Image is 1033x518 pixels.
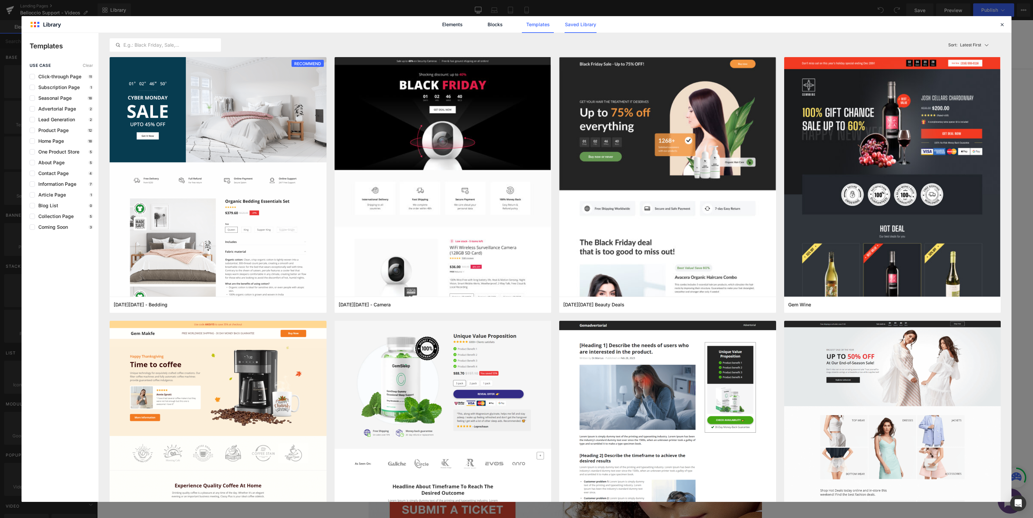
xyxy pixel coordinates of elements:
[87,96,93,100] p: 18
[88,225,93,229] p: 3
[87,139,93,143] p: 18
[35,117,75,122] span: Lead Generation
[35,95,72,101] span: Seasonal Page
[35,128,69,133] span: Product Page
[1010,495,1026,511] div: Open Intercom Messenger
[948,43,957,47] span: Sort:
[479,16,511,33] a: Blocks
[35,224,68,230] span: Coming Soon
[88,118,93,122] p: 2
[35,181,76,187] span: Information Page
[35,138,64,144] span: Home Page
[88,182,93,186] p: 7
[661,33,679,46] a: Login
[87,128,93,132] p: 12
[35,160,65,165] span: About Page
[83,63,93,68] span: Clear
[89,193,93,197] p: 1
[88,107,93,111] p: 2
[788,302,811,308] span: Gem Wine
[565,16,597,33] a: Saved Library
[300,33,328,46] a: Resources
[280,33,299,46] a: FAQs
[35,203,58,208] span: Blog List
[292,60,324,68] span: RECOMMEND
[236,33,279,46] a: Airbrush Makeup
[35,106,76,112] span: Advertorial Page
[88,161,93,165] p: 5
[35,85,80,90] span: Subscription Page
[35,192,66,198] span: Article Page
[88,214,93,218] p: 5
[679,35,697,44] select: Change your currency
[946,38,1001,52] button: Latest FirstSort:Latest First
[563,302,624,308] span: Black Friday Beauty Deals
[30,63,51,68] span: use case
[114,302,167,308] span: Cyber Monday - Bedding
[35,214,74,219] span: Collection Page
[233,30,703,48] nav: Desktop navigation
[522,16,554,33] a: Templates
[35,171,69,176] span: Contact Page
[35,74,81,79] span: Click-through Page
[436,16,468,33] a: Elements
[30,41,99,51] p: Templates
[88,204,93,208] p: 0
[635,9,653,25] button: Search
[317,9,635,25] input: Search
[88,150,93,154] p: 5
[35,149,79,155] span: One Product Store
[89,85,93,89] p: 1
[960,42,981,48] p: Latest First
[88,171,93,175] p: 4
[88,75,93,79] p: 11
[236,30,328,48] ul: Main menu
[339,302,391,308] span: Black Friday - Camera
[110,41,221,49] input: E.g.: Black Friday, Sale,...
